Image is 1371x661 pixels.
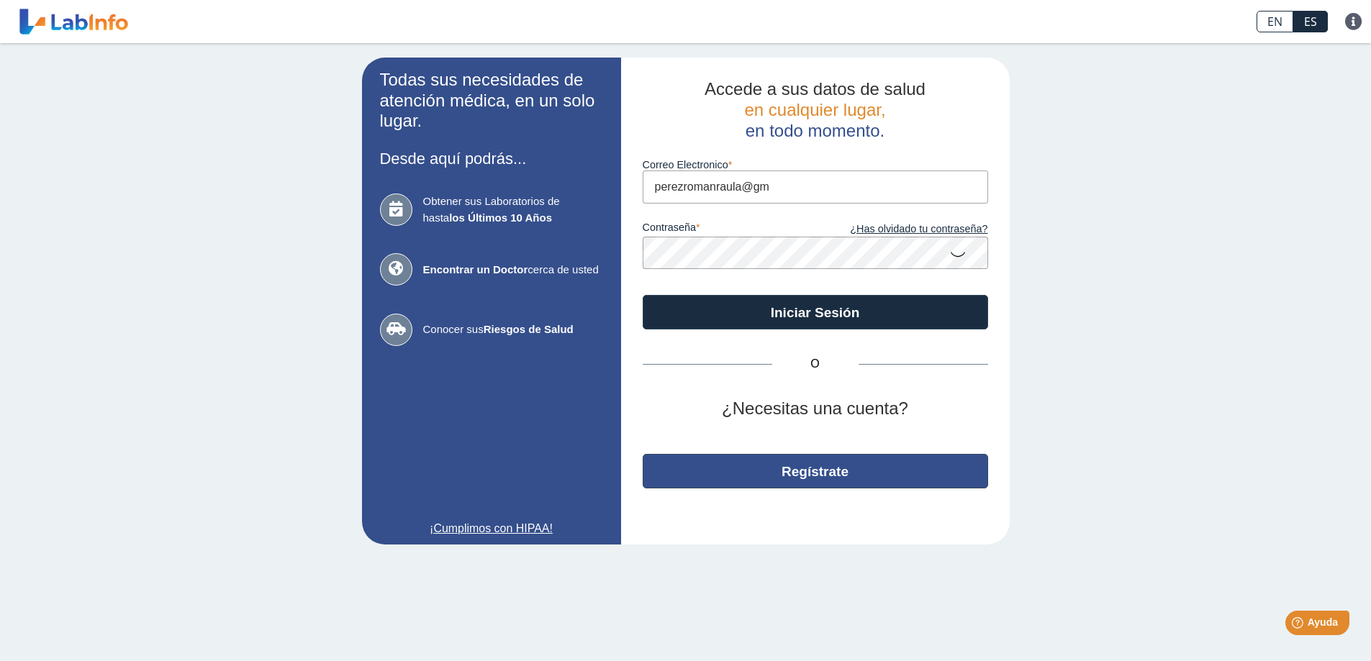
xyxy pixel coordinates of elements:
a: ES [1293,11,1328,32]
span: Conocer sus [423,322,603,338]
label: contraseña [643,222,815,237]
button: Iniciar Sesión [643,295,988,329]
span: en cualquier lugar, [744,100,885,119]
h2: Todas sus necesidades de atención médica, en un solo lugar. [380,70,603,132]
label: Correo Electronico [643,159,988,170]
h3: Desde aquí podrás... [380,150,603,168]
span: cerca de usted [423,262,603,278]
span: Accede a sus datos de salud [705,79,926,99]
h2: ¿Necesitas una cuenta? [643,398,988,419]
iframe: Help widget launcher [1243,605,1355,645]
span: O [772,355,859,373]
a: EN [1257,11,1293,32]
a: ¡Cumplimos con HIPAA! [380,520,603,537]
span: Obtener sus Laboratorios de hasta [423,193,603,226]
b: los Últimos 10 Años [449,211,552,224]
a: ¿Has olvidado tu contraseña? [815,222,988,237]
b: Riesgos de Salud [484,323,574,335]
button: Regístrate [643,454,988,488]
b: Encontrar un Doctor [423,263,528,275]
span: en todo momento. [746,121,884,140]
